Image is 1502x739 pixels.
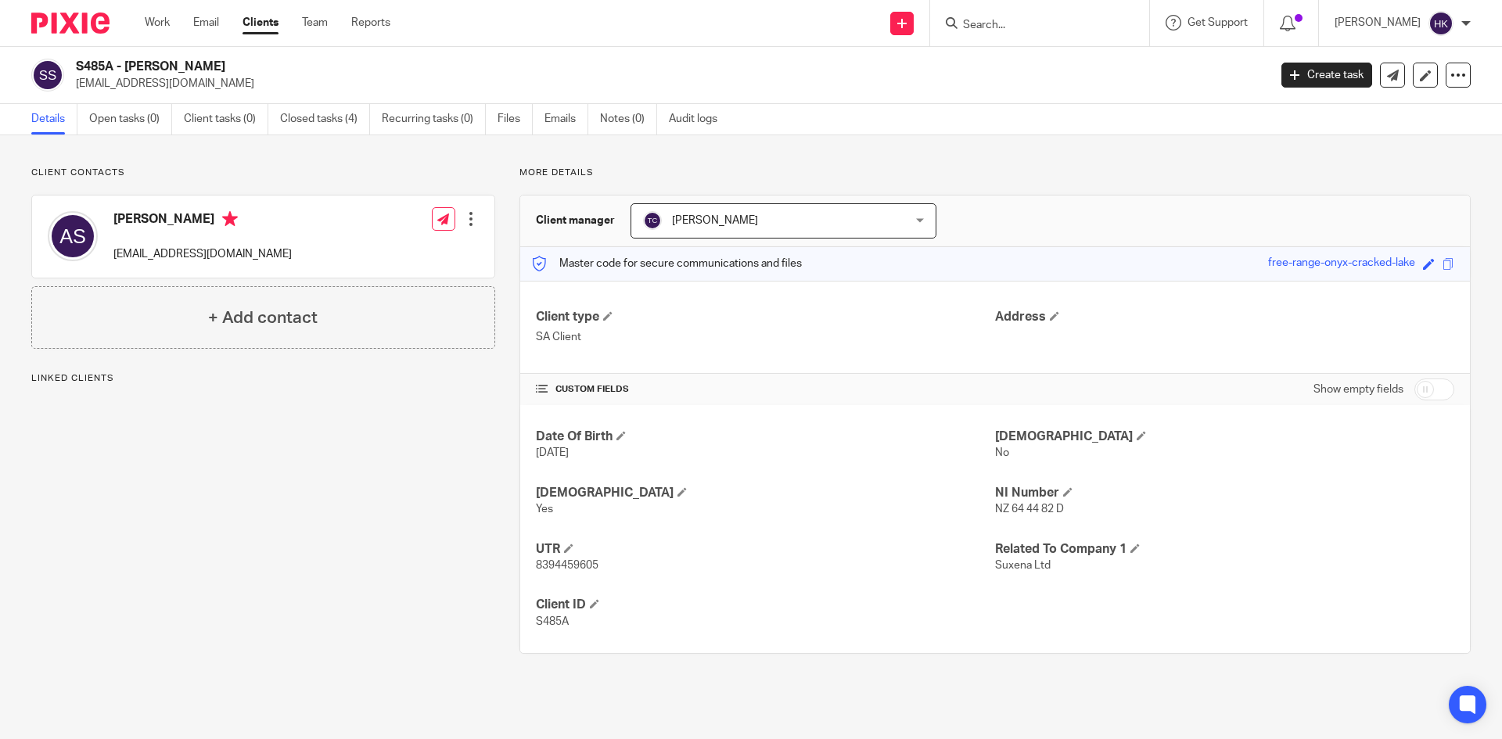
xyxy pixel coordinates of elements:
[961,19,1102,33] input: Search
[519,167,1471,179] p: More details
[536,213,615,228] h3: Client manager
[208,306,318,330] h4: + Add contact
[536,616,569,627] span: S485A
[31,104,77,135] a: Details
[1268,255,1415,273] div: free-range-onyx-cracked-lake
[382,104,486,135] a: Recurring tasks (0)
[76,59,1022,75] h2: S485A - [PERSON_NAME]
[643,211,662,230] img: svg%3E
[995,504,1064,515] span: NZ 64 44 82 D
[193,15,219,30] a: Email
[113,246,292,262] p: [EMAIL_ADDRESS][DOMAIN_NAME]
[532,256,802,271] p: Master code for secure communications and files
[536,447,569,458] span: [DATE]
[544,104,588,135] a: Emails
[995,485,1454,501] h4: NI Number
[1335,15,1421,30] p: [PERSON_NAME]
[536,597,995,613] h4: Client ID
[1188,17,1248,28] span: Get Support
[995,309,1454,325] h4: Address
[995,541,1454,558] h4: Related To Company 1
[280,104,370,135] a: Closed tasks (4)
[31,13,110,34] img: Pixie
[995,429,1454,445] h4: [DEMOGRAPHIC_DATA]
[31,167,495,179] p: Client contacts
[498,104,533,135] a: Files
[536,429,995,445] h4: Date Of Birth
[1428,11,1453,36] img: svg%3E
[536,504,553,515] span: Yes
[222,211,238,227] i: Primary
[145,15,170,30] a: Work
[536,383,995,396] h4: CUSTOM FIELDS
[669,104,729,135] a: Audit logs
[31,372,495,385] p: Linked clients
[113,211,292,231] h4: [PERSON_NAME]
[536,309,995,325] h4: Client type
[243,15,278,30] a: Clients
[1313,382,1403,397] label: Show empty fields
[302,15,328,30] a: Team
[995,560,1051,571] span: Suxena Ltd
[76,76,1258,91] p: [EMAIL_ADDRESS][DOMAIN_NAME]
[31,59,64,91] img: svg%3E
[48,211,98,261] img: svg%3E
[995,447,1009,458] span: No
[184,104,268,135] a: Client tasks (0)
[536,329,995,345] p: SA Client
[351,15,390,30] a: Reports
[536,485,995,501] h4: [DEMOGRAPHIC_DATA]
[536,560,598,571] span: 8394459605
[600,104,657,135] a: Notes (0)
[1281,63,1372,88] a: Create task
[536,541,995,558] h4: UTR
[89,104,172,135] a: Open tasks (0)
[672,215,758,226] span: [PERSON_NAME]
